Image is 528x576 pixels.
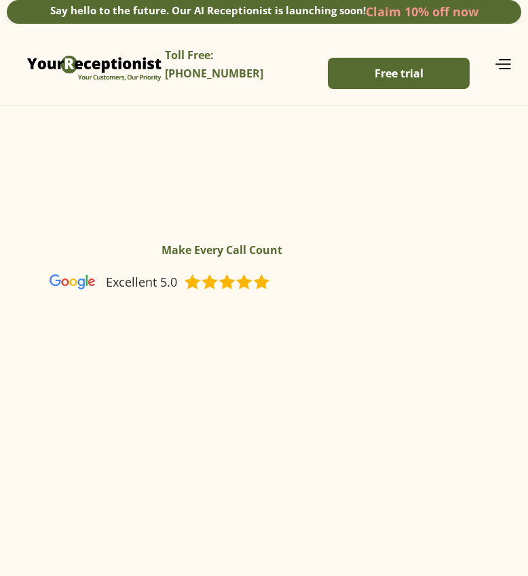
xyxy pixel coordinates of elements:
a: Claim 10% off now [366,3,478,20]
a: Toll Free: [PHONE_NUMBER] [165,40,314,89]
img: icon [493,58,511,69]
div: menu [473,56,511,74]
div: 1 of 6 [162,235,461,265]
h2: Make Every Call Count [162,242,461,258]
a: home [24,34,165,95]
div: Say hello to the future. Our AI Receptionist is launching soon! [50,3,366,21]
img: Virtual Receptionist - Answering Service - Call and Live Chat Receptionist - Virtual Receptionist... [24,34,165,95]
a: Free trial [328,58,470,89]
div: carousel [162,235,461,265]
